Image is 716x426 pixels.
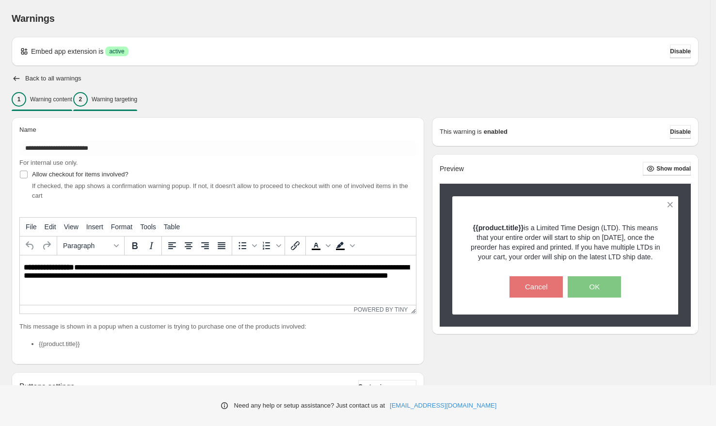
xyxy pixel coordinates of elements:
[287,237,303,254] button: Insert/edit link
[26,223,37,231] span: File
[670,125,691,139] button: Disable
[64,223,79,231] span: View
[164,237,180,254] button: Align left
[19,382,75,391] h2: Buttons settings
[408,305,416,314] div: Resize
[111,223,132,231] span: Format
[92,95,137,103] p: Warning targeting
[73,92,88,107] div: 2
[332,237,356,254] div: Background color
[127,237,143,254] button: Bold
[20,255,416,305] iframe: Rich Text Area
[358,380,416,394] button: Customize
[258,237,283,254] div: Numbered list
[59,237,122,254] button: Formats
[473,224,524,232] strong: {{product.title}}
[39,339,416,349] li: {{product.title}}
[86,223,103,231] span: Insert
[656,165,691,173] span: Show modal
[30,95,72,103] p: Warning content
[213,237,230,254] button: Justify
[19,126,36,133] span: Name
[31,47,103,56] p: Embed app extension is
[164,223,180,231] span: Table
[197,237,213,254] button: Align right
[140,223,156,231] span: Tools
[22,237,38,254] button: Undo
[19,159,78,166] span: For internal use only.
[19,322,416,331] p: This message is shown in a popup when a customer is trying to purchase one of the products involved:
[358,383,388,391] span: Customize
[308,237,332,254] div: Text color
[73,89,137,110] button: 2Warning targeting
[12,89,72,110] button: 1Warning content
[670,47,691,55] span: Disable
[568,276,621,298] button: OK
[440,165,464,173] h2: Preview
[509,276,563,298] button: Cancel
[234,237,258,254] div: Bullet list
[45,223,56,231] span: Edit
[180,237,197,254] button: Align center
[390,401,496,410] a: [EMAIL_ADDRESS][DOMAIN_NAME]
[25,75,81,82] h2: Back to all warnings
[469,223,662,262] p: is a Limited Time Design (LTD). This means that your entire order will start to ship on [DATE], o...
[32,182,408,199] span: If checked, the app shows a confirmation warning popup. If not, it doesn't allow to proceed to ch...
[12,92,26,107] div: 1
[38,237,55,254] button: Redo
[63,242,111,250] span: Paragraph
[670,45,691,58] button: Disable
[109,47,124,55] span: active
[32,171,128,178] span: Allow checkout for items involved?
[643,162,691,175] button: Show modal
[12,13,55,24] span: Warnings
[484,127,508,137] strong: enabled
[354,306,408,313] a: Powered by Tiny
[143,237,159,254] button: Italic
[670,128,691,136] span: Disable
[440,127,482,137] p: This warning is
